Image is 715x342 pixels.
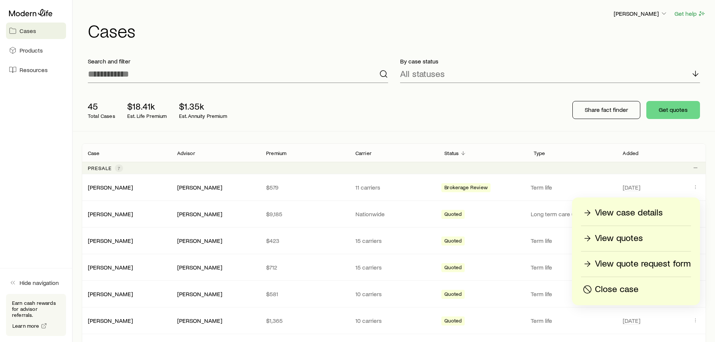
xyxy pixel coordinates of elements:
p: 45 [88,101,115,111]
button: Get quotes [646,101,700,119]
a: [PERSON_NAME] [88,317,133,324]
p: Total Cases [88,113,115,119]
span: Quoted [444,318,462,325]
span: Quoted [444,291,462,299]
p: Earn cash rewards for advisor referrals. [12,300,60,318]
a: [PERSON_NAME] [88,264,133,271]
span: Quoted [444,238,462,246]
p: Premium [266,150,286,156]
a: Resources [6,62,66,78]
div: [PERSON_NAME] [177,264,222,271]
span: Products [20,47,43,54]
p: Est. Life Premium [127,113,167,119]
div: Earn cash rewards for advisor referrals.Learn more [6,294,66,336]
div: [PERSON_NAME] [177,290,222,298]
a: [PERSON_NAME] [88,290,133,297]
a: [PERSON_NAME] [88,210,133,217]
p: All statuses [400,68,445,79]
span: [DATE] [623,184,640,191]
p: 10 carriers [355,290,433,298]
a: Products [6,42,66,59]
p: $9,185 [266,210,343,218]
p: Search and filter [88,57,388,65]
button: Get help [674,9,706,18]
a: View quote request form [581,258,691,271]
span: Quoted [444,211,462,219]
p: Term life [531,184,614,191]
p: $1,365 [266,317,343,324]
h1: Cases [88,21,706,39]
span: Hide navigation [20,279,59,286]
span: [DATE] [623,317,640,324]
button: Close case [581,283,691,296]
p: Long term care (linked benefit) [531,210,614,218]
p: Term life [531,237,614,244]
div: [PERSON_NAME] [88,210,133,218]
span: Learn more [12,323,39,328]
div: [PERSON_NAME] [88,317,133,325]
span: Cases [20,27,36,35]
p: Case [88,150,100,156]
p: Nationwide [355,210,433,218]
p: View quotes [595,232,643,244]
p: Added [623,150,638,156]
a: [PERSON_NAME] [88,184,133,191]
div: [PERSON_NAME] [177,184,222,191]
p: Presale [88,165,112,171]
p: Share fact finder [585,106,628,113]
p: Status [444,150,459,156]
span: 7 [118,165,120,171]
p: $1.35k [179,101,227,111]
p: Advisor [177,150,195,156]
a: [PERSON_NAME] [88,237,133,244]
p: 11 carriers [355,184,433,191]
div: [PERSON_NAME] [177,210,222,218]
button: [PERSON_NAME] [613,9,668,18]
p: Term life [531,290,614,298]
a: View case details [581,206,691,220]
div: [PERSON_NAME] [177,317,222,325]
p: $579 [266,184,343,191]
a: View quotes [581,232,691,245]
div: [PERSON_NAME] [88,237,133,245]
p: $581 [266,290,343,298]
p: 15 carriers [355,237,433,244]
p: 10 carriers [355,317,433,324]
p: $18.41k [127,101,167,111]
p: View case details [595,207,663,219]
p: Close case [595,283,638,295]
div: [PERSON_NAME] [177,237,222,245]
p: 15 carriers [355,264,433,271]
p: Term life [531,317,614,324]
p: Type [534,150,545,156]
span: Resources [20,66,48,74]
a: Cases [6,23,66,39]
span: Quoted [444,264,462,272]
p: Term life [531,264,614,271]
div: [PERSON_NAME] [88,290,133,298]
p: View quote request form [595,258,691,270]
p: By case status [400,57,700,65]
p: $712 [266,264,343,271]
p: Est. Annuity Premium [179,113,227,119]
span: Brokerage Review [444,184,488,192]
p: $423 [266,237,343,244]
p: Carrier [355,150,372,156]
button: Share fact finder [572,101,640,119]
p: [PERSON_NAME] [614,10,668,17]
button: Hide navigation [6,274,66,291]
